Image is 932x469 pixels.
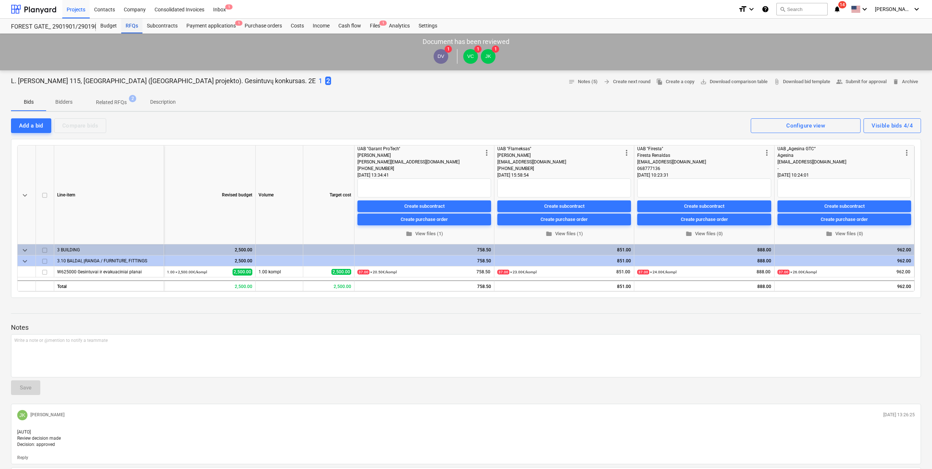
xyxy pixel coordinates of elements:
[637,200,771,212] button: Create subcontract
[438,53,445,59] span: DV
[357,159,460,165] span: [PERSON_NAME][EMAIL_ADDRESS][DOMAIN_NAME]
[637,159,706,165] span: [EMAIL_ADDRESS][DOMAIN_NAME]
[54,145,164,244] div: Line-item
[474,45,482,53] span: 1
[604,78,610,85] span: arrow_forward
[756,269,771,275] span: 888.00
[365,19,385,33] div: Files
[11,77,316,85] p: L. [PERSON_NAME] 115, [GEOGRAPHIC_DATA] ([GEOGRAPHIC_DATA] projekto). Gesintuvų konkursas. 2E
[838,1,846,8] span: 14
[780,230,908,238] span: View files (0)
[497,214,631,225] button: Create purchase order
[604,78,650,86] span: Create next round
[319,77,322,85] p: 1
[637,152,762,159] div: Firesta Renaldas
[864,118,921,133] button: Visible bids 4/4
[656,78,694,86] span: Create a copy
[777,255,911,266] div: 962.00
[637,228,771,240] button: View files (0)
[385,19,414,33] a: Analytics
[656,78,663,85] span: file_copy
[308,19,334,33] a: Income
[357,269,363,275] span: edit
[826,230,832,237] span: folder
[622,148,631,157] span: more_vert
[771,76,833,88] a: Download bid template
[21,257,29,266] span: keyboard_arrow_down
[653,76,697,88] button: Create a copy
[463,49,478,64] div: Valentinas Cilcius
[780,6,786,12] span: search
[637,145,762,152] div: UAB "Firesta"
[738,5,747,14] i: format_size
[256,266,303,277] div: 1.00 kompl
[96,19,121,33] div: Budget
[546,230,552,237] span: folder
[777,165,902,172] div: -
[11,323,921,332] p: Notes
[164,145,256,244] div: Revised budget
[637,172,771,178] div: [DATE] 10:23:31
[357,228,491,240] button: View files (1)
[911,261,918,269] div: +
[357,172,491,178] div: [DATE] 13:34:41
[19,121,43,130] div: Add a bid
[637,255,771,266] div: 888.00
[129,95,136,102] span: 2
[17,410,27,420] div: Julius Karalius
[57,255,161,266] div: 3.10 BALDAI, ĮRANGA / FURNITURE, FITTINGS
[777,159,846,165] span: [EMAIL_ADDRESS][DOMAIN_NAME]
[697,76,771,88] a: Download comparison table
[497,145,622,152] div: UAB "Flameksas"
[497,159,566,165] span: [EMAIL_ADDRESS][DOMAIN_NAME]
[777,145,902,152] div: UAB „Agesina GTC“
[895,434,932,469] iframe: Chat Widget
[142,19,182,33] a: Subcontracts
[21,246,29,255] span: keyboard_arrow_down
[240,19,286,33] div: Purchase orders
[423,37,509,46] p: Document has been reviewed
[357,152,482,159] div: [PERSON_NAME]
[568,78,575,85] span: notes
[467,53,474,59] span: VC
[414,19,442,33] div: Settings
[634,280,775,291] div: 888.00
[379,21,387,26] span: 1
[777,228,911,240] button: View files (0)
[491,261,498,269] div: +
[360,230,488,238] span: View files (1)
[777,244,911,255] div: 962.00
[833,5,841,14] i: notifications
[19,412,25,418] span: JK
[700,78,768,86] span: Download comparison table
[681,215,728,224] div: Create purchase order
[331,269,351,275] span: 2,500.00
[497,270,536,274] small: × 23.00€ / kompl
[751,118,861,133] button: Configure view
[544,202,584,210] div: Create subcontract
[325,77,331,85] span: 2
[445,45,452,53] span: 1
[686,230,692,237] span: folder
[565,76,601,88] button: Notes (5)
[303,145,354,244] div: Target cost
[637,244,771,255] div: 888.00
[777,269,783,275] span: edit
[121,19,142,33] a: RFQs
[777,152,902,159] div: Agesina
[167,255,252,266] div: 2,500.00
[167,270,207,274] small: 1.00 × 2,500.00€ / kompl
[401,215,448,224] div: Create purchase order
[568,78,598,86] span: Notes (5)
[700,78,707,85] span: save_alt
[17,455,28,461] button: Reply
[20,98,37,106] p: Bids
[225,4,233,10] span: 1
[485,53,491,59] span: JK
